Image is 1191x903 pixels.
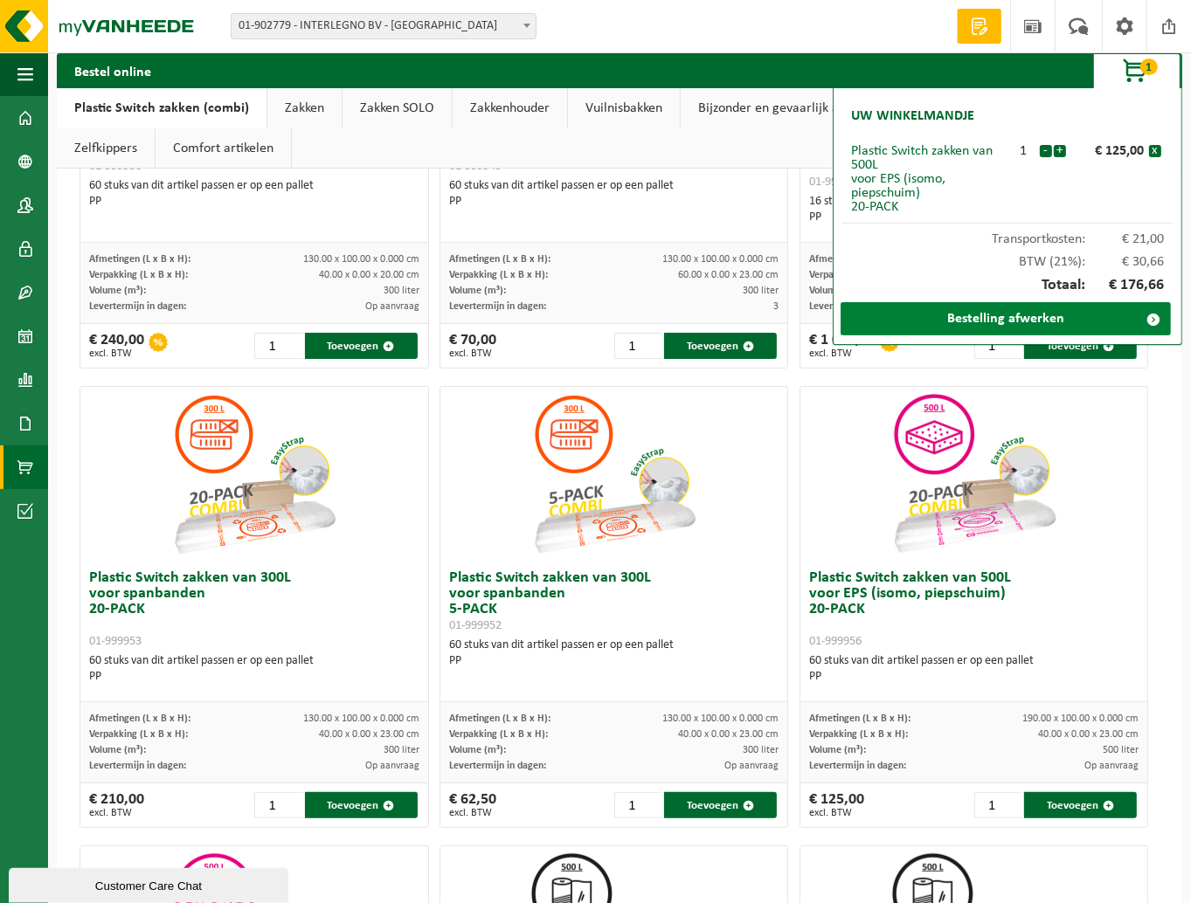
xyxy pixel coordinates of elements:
span: Levertermijn in dagen: [449,301,546,312]
button: Toevoegen [305,792,418,818]
span: 01-902779 - INTERLEGNO BV - ROESELARE [231,13,537,39]
input: 1 [614,792,663,818]
div: Plastic Switch zakken van 500L voor EPS (isomo, piepschuim) 20-PACK [851,144,1008,214]
span: Op aanvraag [724,761,779,771]
span: 40.00 x 0.00 x 23.00 cm [1038,729,1139,740]
div: PP [809,669,1139,685]
span: 01-999953 [89,635,142,648]
input: 1 [614,333,663,359]
span: Verpakking (L x B x H): [809,729,908,740]
div: € 125,00 [1070,144,1149,158]
span: 300 liter [384,745,419,755]
img: 01-999953 [167,387,342,562]
span: Afmetingen (L x B x H): [809,713,911,724]
div: 60 stuks van dit artikel passen er op een pallet [449,638,779,669]
a: Plastic Switch zakken (combi) [57,88,267,128]
span: Verpakking (L x B x H): [89,729,188,740]
img: 01-999956 [887,387,1062,562]
div: € 62,50 [449,792,496,818]
span: 190.00 x 100.00 x 0.000 cm [1022,713,1139,724]
span: 130.00 x 100.00 x 0.000 cm [303,254,419,265]
img: 01-999952 [527,387,702,562]
button: x [1149,145,1161,157]
span: Verpakking (L x B x H): [449,270,548,280]
span: Afmetingen (L x B x H): [809,254,911,265]
a: Bijzonder en gevaarlijk afval [681,88,877,128]
a: Zakken SOLO [343,88,452,128]
button: Toevoegen [305,333,418,359]
h3: Plastic Switch zakken van 300L voor spanbanden 20-PACK [89,570,419,649]
span: Levertermijn in dagen: [809,301,906,312]
button: Toevoegen [1024,333,1137,359]
div: PP [449,194,779,210]
span: excl. BTW [809,348,876,359]
span: Levertermijn in dagen: [89,301,186,312]
span: Volume (m³): [809,745,866,755]
button: + [1054,145,1066,157]
h2: Uw winkelmandje [842,97,983,135]
a: Vuilnisbakken [568,88,680,128]
div: PP [89,194,419,210]
a: Zakken [267,88,342,128]
span: Op aanvraag [365,761,419,771]
a: Comfort artikelen [156,128,291,169]
span: Afmetingen (L x B x H): [89,713,190,724]
span: Op aanvraag [1084,761,1139,771]
span: € 176,66 [1086,278,1165,293]
span: 130.00 x 100.00 x 0.000 cm [303,713,419,724]
span: 1 [1140,59,1158,75]
span: Levertermijn in dagen: [449,761,546,771]
input: 1 [974,792,1023,818]
span: 01-902779 - INTERLEGNO BV - ROESELARE [232,14,536,38]
span: 300 liter [743,745,779,755]
span: 300 liter [743,286,779,296]
div: 16 stuks van dit artikel passen er op een pallet [809,194,1139,225]
span: € 30,66 [1086,255,1165,269]
span: Verpakking (L x B x H): [89,270,188,280]
div: Transportkosten: [842,224,1173,246]
div: Totaal: [842,269,1173,302]
span: excl. BTW [809,808,864,818]
div: PP [809,210,1139,225]
input: 1 [974,333,1023,359]
span: Afmetingen (L x B x H): [89,254,190,265]
div: € 240,00 [89,333,144,359]
h3: Plastic Switch zakken van 300L voor spanbanden 5-PACK [449,570,779,633]
span: Volume (m³): [449,745,506,755]
button: Toevoegen [664,792,777,818]
h3: Plastic Switch zakken van 500L voor EPS (isomo, piepschuim) 20-PACK [809,570,1139,649]
button: Toevoegen [1024,792,1137,818]
div: PP [449,653,779,669]
span: € 21,00 [1086,232,1165,246]
button: Toevoegen [664,333,777,359]
a: Zakkenhouder [453,88,567,128]
div: € 1 000,00 [809,333,876,359]
span: Volume (m³): [89,745,146,755]
button: - [1040,145,1052,157]
span: Levertermijn in dagen: [809,761,906,771]
span: 300 liter [384,286,419,296]
div: 60 stuks van dit artikel passen er op een pallet [89,178,419,210]
span: 01-999954 [809,176,862,189]
span: excl. BTW [89,348,144,359]
div: 60 stuks van dit artikel passen er op een pallet [449,178,779,210]
iframe: chat widget [9,865,292,903]
span: 40.00 x 0.00 x 20.00 cm [319,270,419,280]
span: excl. BTW [89,808,144,818]
span: 60.00 x 0.00 x 23.00 cm [678,270,779,280]
div: BTW (21%): [842,246,1173,269]
a: Bestelling afwerken [841,302,1171,335]
span: 40.00 x 0.00 x 23.00 cm [319,729,419,740]
input: 1 [254,333,303,359]
div: € 70,00 [449,333,496,359]
div: PP [89,669,419,685]
div: 1 [1008,144,1039,158]
span: Volume (m³): [809,286,866,296]
a: Zelfkippers [57,128,155,169]
span: Volume (m³): [449,286,506,296]
span: excl. BTW [449,348,496,359]
span: Verpakking (L x B x H): [449,729,548,740]
span: Afmetingen (L x B x H): [449,254,550,265]
div: € 125,00 [809,792,864,818]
